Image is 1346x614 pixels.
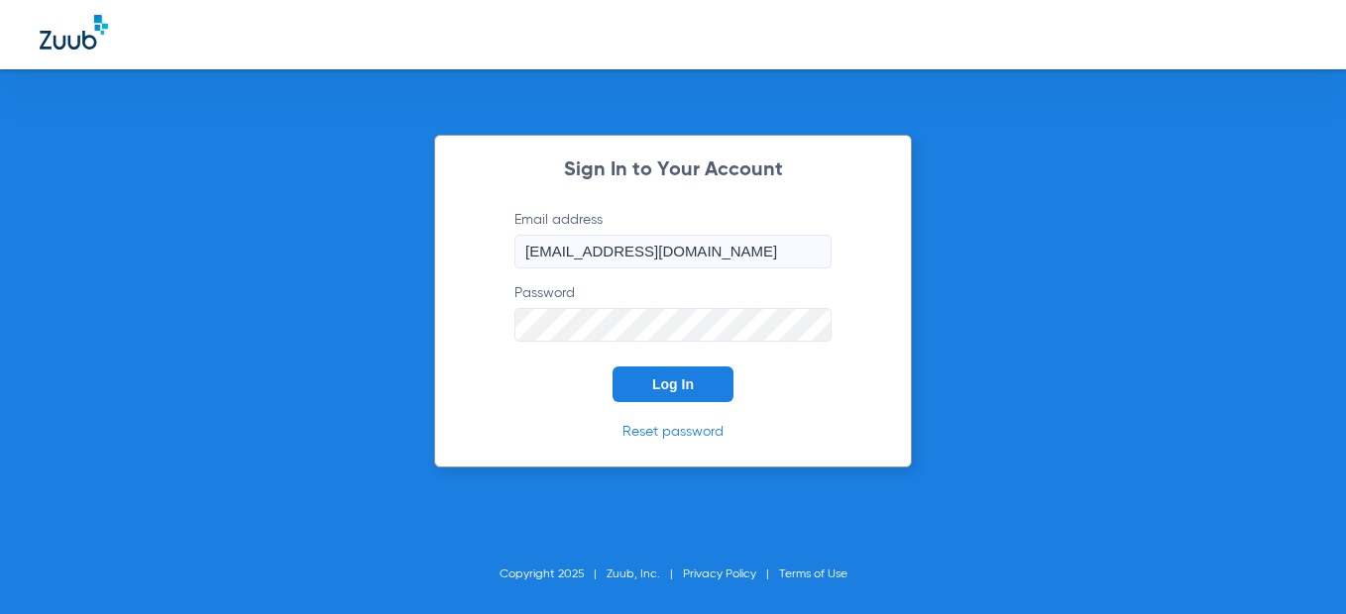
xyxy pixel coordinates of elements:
input: Password [514,308,832,342]
li: Zuub, Inc. [607,564,683,584]
span: Log In [652,376,694,392]
a: Terms of Use [779,568,847,580]
iframe: Chat Widget [1247,519,1346,614]
a: Reset password [622,425,724,439]
h2: Sign In to Your Account [485,160,861,180]
a: Privacy Policy [683,568,756,580]
button: Log In [613,366,733,402]
label: Email address [514,210,832,268]
li: Copyright 2025 [500,564,607,584]
img: Zuub Logo [40,15,108,50]
label: Password [514,283,832,342]
input: Email address [514,235,832,268]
